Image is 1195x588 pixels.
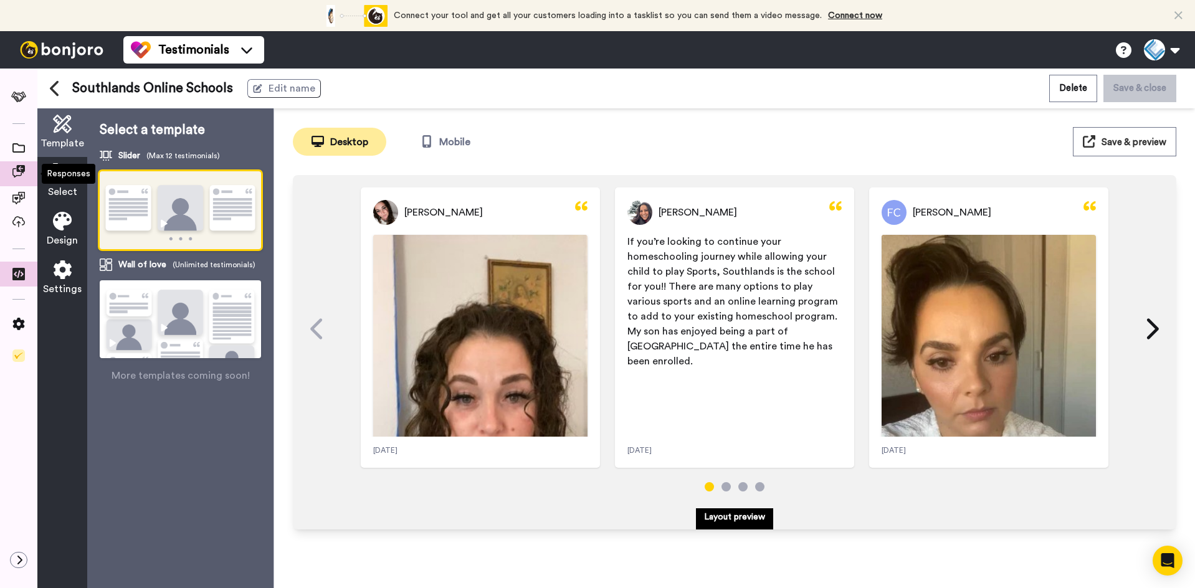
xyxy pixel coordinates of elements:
p: Layout preview [704,511,765,523]
span: [DATE] [627,445,652,455]
span: If you’re looking to continue your homeschooling journey while allowing your child to play Sports... [627,237,840,366]
span: [PERSON_NAME] [913,205,991,220]
img: Profile Picture [373,200,398,225]
a: Connect now [828,11,882,20]
span: (Max 12 testimonials) [146,151,220,161]
span: Wall of love [118,258,166,271]
span: [DATE] [882,445,906,455]
div: animation [319,5,388,27]
img: template-slider1.png [100,171,261,250]
span: Testimonials [158,41,229,59]
button: Save & preview [1073,127,1176,156]
span: (Unlimited testimonials) [173,260,255,270]
span: [DATE] [373,445,398,455]
div: Open Intercom Messenger [1153,546,1183,576]
span: Template [40,136,84,151]
span: Design [47,233,78,248]
img: tm-color.svg [131,40,151,60]
img: Profile Picture [627,200,652,225]
img: Checklist.svg [12,349,25,362]
button: Desktop [293,128,386,156]
span: Southlands Online Schools [72,79,233,98]
span: Select [48,184,77,199]
span: Slider [118,149,140,162]
img: template-wol.png [100,280,261,391]
span: More templates coming soon! [112,368,250,383]
span: [PERSON_NAME] [404,205,483,220]
span: Settings [43,282,82,296]
p: Select a template [100,121,261,140]
div: Responses [42,164,95,184]
img: bj-logo-header-white.svg [15,41,108,59]
span: Save & preview [1102,138,1166,147]
img: Profile Picture [882,200,907,225]
button: Mobile [399,128,492,156]
button: Save & close [1103,75,1176,102]
span: Edit name [269,81,315,96]
span: [PERSON_NAME] [659,205,737,220]
button: Delete [1049,75,1097,102]
span: Connect your tool and get all your customers loading into a tasklist so you can send them a video... [394,11,822,20]
button: Edit name [247,79,321,98]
